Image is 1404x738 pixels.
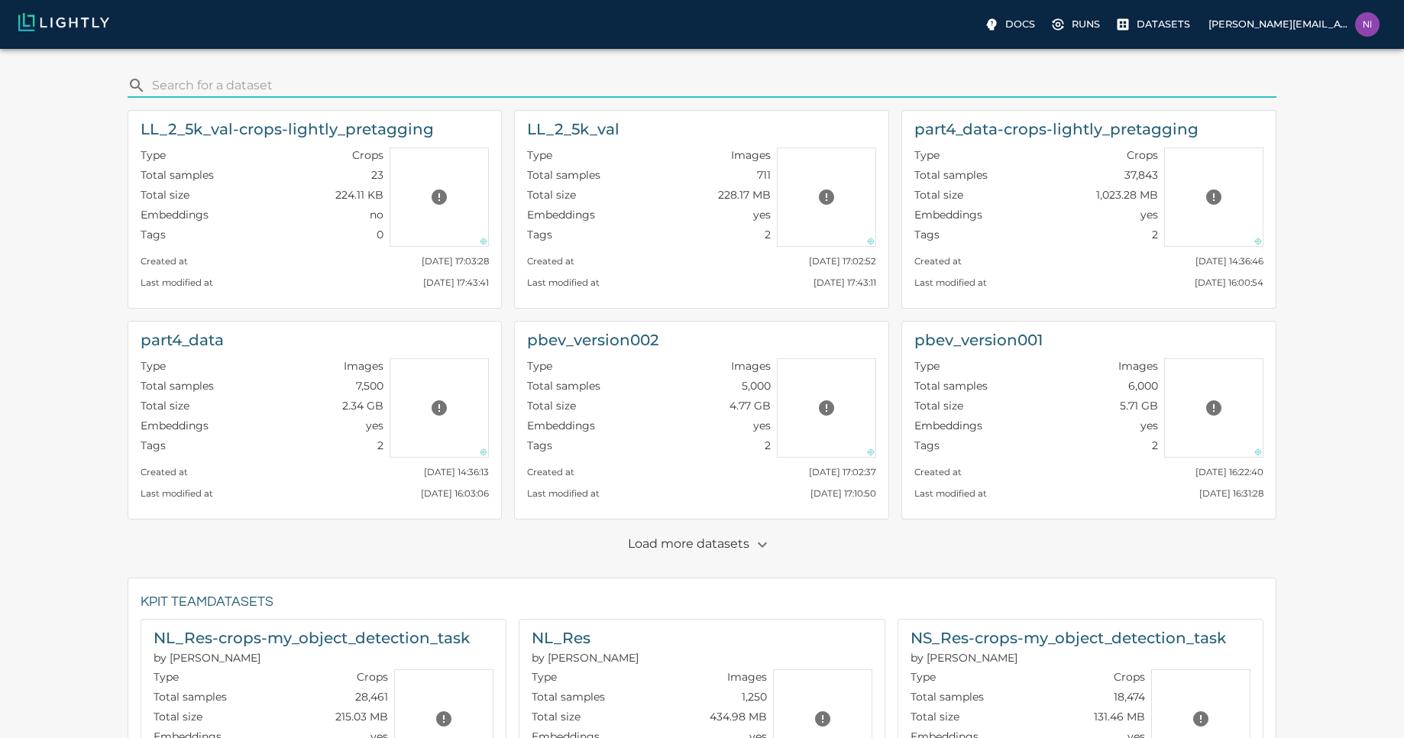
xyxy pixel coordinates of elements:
[1195,277,1263,288] small: [DATE] 16:00:54
[1137,17,1190,31] p: Datasets
[1114,669,1145,685] p: Crops
[335,187,383,202] p: 224.11 KB
[141,378,214,393] p: Total samples
[1208,17,1349,31] p: [PERSON_NAME][EMAIL_ADDRESS][DOMAIN_NAME]
[1114,689,1145,704] p: 18,474
[141,117,434,141] h6: LL_2_5k_val-crops-lightly_pretagging
[352,147,383,163] p: Crops
[753,207,771,222] p: yes
[527,467,574,477] small: Created at
[1128,378,1158,393] p: 6,000
[1199,182,1229,212] button: Preview cannot be loaded. Please ensure the datasource is configured correctly and that the refer...
[141,277,213,288] small: Last modified at
[514,110,889,309] a: LL_2_5k_valTypeImagesTotal samples711Total size228.17 MBEmbeddingsyesTags2Preview cannot be loade...
[532,709,581,724] p: Total size
[532,669,557,685] p: Type
[141,207,209,222] p: Embeddings
[514,321,889,520] a: pbev_version002TypeImagesTotal samples5,000Total size4.77 GBEmbeddingsyesTags2Preview cannot be l...
[809,467,876,477] small: [DATE] 17:02:37
[154,669,179,685] p: Type
[527,328,658,352] h6: pbev_version002
[914,147,940,163] p: Type
[1140,418,1158,433] p: yes
[914,467,962,477] small: Created at
[1186,704,1216,734] button: Preview cannot be loaded. Please ensure the datasource is configured correctly and that the refer...
[357,669,388,685] p: Crops
[423,277,489,288] small: [DATE] 17:43:41
[527,227,552,242] p: Tags
[527,256,574,267] small: Created at
[370,207,383,222] p: no
[128,321,503,520] a: part4_dataTypeImagesTotal samples7,500Total size2.34 GBEmbeddingsyesTags2Preview cannot be loaded...
[914,398,963,413] p: Total size
[527,117,620,141] h6: LL_2_5k_val
[914,187,963,202] p: Total size
[424,182,455,212] button: Preview cannot be loaded. Please ensure the datasource is configured correctly and that the refer...
[527,207,595,222] p: Embeddings
[1096,187,1158,202] p: 1,023.28 MB
[753,418,771,433] p: yes
[1005,17,1035,31] p: Docs
[914,358,940,374] p: Type
[18,13,109,31] img: Lightly
[901,110,1276,309] a: part4_data-crops-lightly_pretaggingTypeCropsTotal samples37,843Total size1,023.28 MBEmbeddingsyes...
[727,669,767,685] p: Images
[141,438,166,453] p: Tags
[1355,12,1380,37] img: nischal.s2@kpit.com
[807,704,838,734] button: Preview cannot be loaded. Please ensure the datasource is configured correctly and that the refer...
[141,227,166,242] p: Tags
[421,488,489,499] small: [DATE] 16:03:06
[914,418,982,433] p: Embeddings
[1112,12,1196,37] label: Datasets
[742,689,767,704] p: 1,250
[1199,393,1229,423] button: Preview cannot be loaded. Please ensure the datasource is configured correctly and that the refer...
[154,651,260,665] span: Bibhas Dash (KPIT)
[914,207,982,222] p: Embeddings
[356,378,383,393] p: 7,500
[342,398,383,413] p: 2.34 GB
[1152,438,1158,453] p: 2
[527,147,552,163] p: Type
[141,167,214,183] p: Total samples
[914,256,962,267] small: Created at
[1072,17,1100,31] p: Runs
[527,277,600,288] small: Last modified at
[366,418,383,433] p: yes
[429,704,459,734] button: Preview cannot be loaded. Please ensure the datasource is configured correctly and that the refer...
[377,227,383,242] p: 0
[914,438,940,453] p: Tags
[128,110,503,309] a: LL_2_5k_val-crops-lightly_pretaggingTypeCropsTotal samples23Total size224.11 KBEmbeddingsnoTags0P...
[527,187,576,202] p: Total size
[981,12,1041,37] label: Docs
[710,709,767,724] p: 434.98 MB
[154,689,227,704] p: Total samples
[424,393,455,423] button: Preview cannot be loaded. Please ensure the datasource is configured correctly and that the refer...
[422,256,489,267] small: [DATE] 17:03:28
[731,358,771,374] p: Images
[1199,488,1263,499] small: [DATE] 16:31:28
[1118,358,1158,374] p: Images
[757,167,771,183] p: 711
[914,488,987,499] small: Last modified at
[1124,167,1158,183] p: 37,843
[141,591,1264,614] h6: KPIT team Datasets
[527,398,576,413] p: Total size
[1152,227,1158,242] p: 2
[1202,8,1386,41] label: [PERSON_NAME][EMAIL_ADDRESS][DOMAIN_NAME]nischal.s2@kpit.com
[532,626,639,650] h6: NL_Res
[141,488,213,499] small: Last modified at
[742,378,771,393] p: 5,000
[911,709,959,724] p: Total size
[1127,147,1158,163] p: Crops
[914,227,940,242] p: Tags
[154,626,470,650] h6: NL_Res-crops-my_object_detection_task
[811,393,842,423] button: Preview cannot be loaded. Please ensure the datasource is configured correctly and that the refer...
[532,651,639,665] span: Bibhas Dash (KPIT)
[765,438,771,453] p: 2
[765,227,771,242] p: 2
[809,256,876,267] small: [DATE] 17:02:52
[141,328,224,352] h6: part4_data
[527,358,552,374] p: Type
[1140,207,1158,222] p: yes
